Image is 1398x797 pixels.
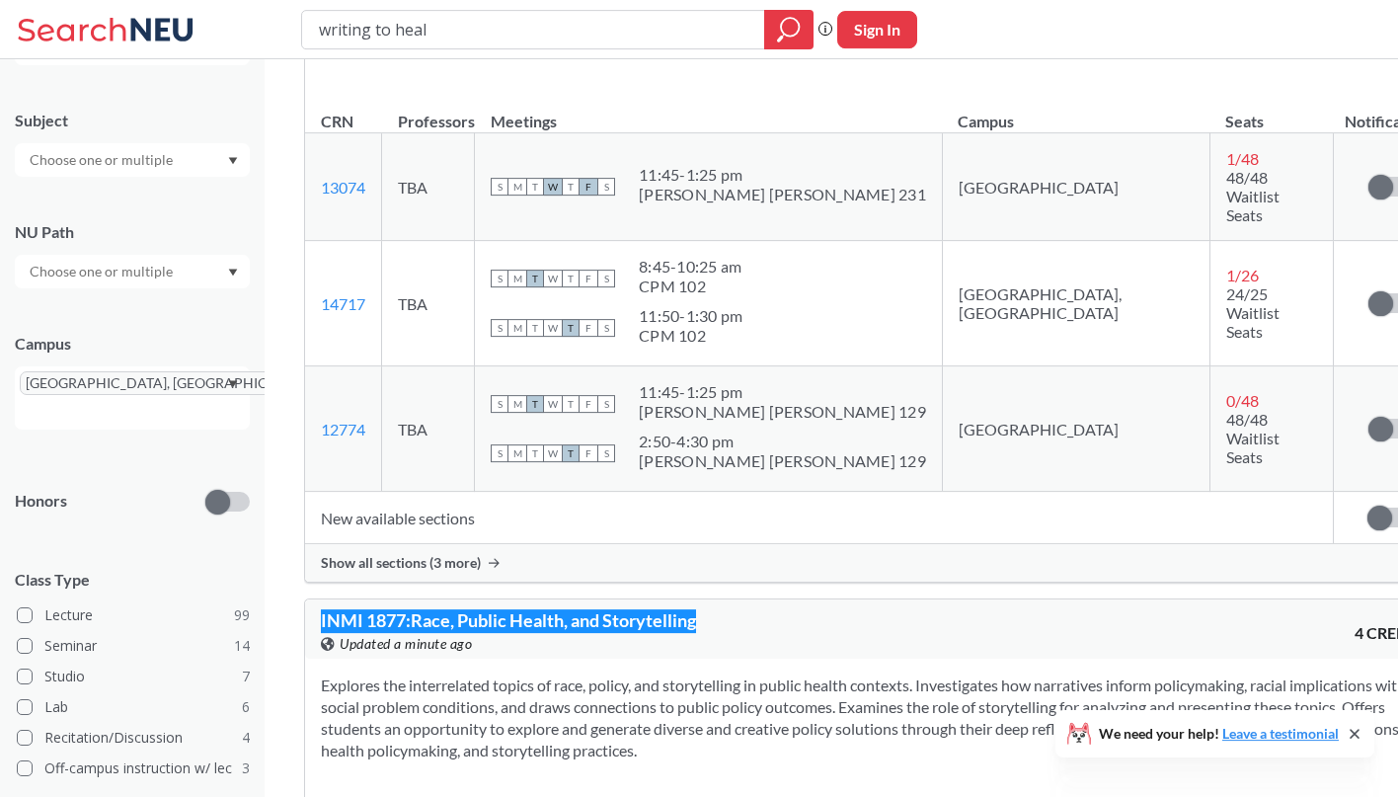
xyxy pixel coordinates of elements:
[639,165,926,185] div: 11:45 - 1:25 pm
[15,143,250,177] div: Dropdown arrow
[639,432,926,451] div: 2:50 - 4:30 pm
[1226,266,1259,284] span: 1 / 26
[580,395,597,413] span: F
[580,444,597,462] span: F
[15,333,250,355] div: Campus
[580,270,597,287] span: F
[1226,284,1280,341] span: 24/25 Waitlist Seats
[526,319,544,337] span: T
[1099,727,1339,741] span: We need your help!
[562,178,580,196] span: T
[1226,149,1259,168] span: 1 / 48
[597,178,615,196] span: S
[15,490,67,513] p: Honors
[580,319,597,337] span: F
[639,451,926,471] div: [PERSON_NAME] [PERSON_NAME] 129
[526,178,544,196] span: T
[17,756,250,781] label: Off-campus instruction w/ lec
[597,444,615,462] span: S
[1209,91,1333,133] th: Seats
[321,554,481,572] span: Show all sections (3 more)
[764,10,814,49] div: magnifying glass
[228,157,238,165] svg: Dropdown arrow
[321,294,365,313] a: 14717
[20,260,186,283] input: Choose one or multiple
[597,270,615,287] span: S
[228,269,238,277] svg: Dropdown arrow
[580,178,597,196] span: F
[777,16,801,43] svg: magnifying glass
[321,111,353,132] div: CRN
[17,664,250,689] label: Studio
[544,319,562,337] span: W
[562,395,580,413] span: T
[942,91,1209,133] th: Campus
[526,395,544,413] span: T
[15,255,250,288] div: Dropdown arrow
[20,371,334,395] span: [GEOGRAPHIC_DATA], [GEOGRAPHIC_DATA]X to remove pill
[1226,168,1280,224] span: 48/48 Waitlist Seats
[544,444,562,462] span: W
[639,402,926,422] div: [PERSON_NAME] [PERSON_NAME] 129
[491,395,508,413] span: S
[17,694,250,720] label: Lab
[1222,725,1339,742] a: Leave a testimonial
[544,395,562,413] span: W
[508,444,526,462] span: M
[17,633,250,659] label: Seminar
[340,633,472,655] span: Updated a minute ago
[562,270,580,287] span: T
[242,757,250,779] span: 3
[508,270,526,287] span: M
[639,382,926,402] div: 11:45 - 1:25 pm
[639,257,741,277] div: 8:45 - 10:25 am
[526,444,544,462] span: T
[382,133,475,241] td: TBA
[242,666,250,687] span: 7
[15,110,250,131] div: Subject
[234,604,250,626] span: 99
[234,635,250,657] span: 14
[597,395,615,413] span: S
[491,178,508,196] span: S
[544,178,562,196] span: W
[15,366,250,430] div: [GEOGRAPHIC_DATA], [GEOGRAPHIC_DATA]X to remove pillDropdown arrow
[382,241,475,366] td: TBA
[508,319,526,337] span: M
[242,696,250,718] span: 6
[491,319,508,337] span: S
[17,725,250,751] label: Recitation/Discussion
[1226,410,1280,466] span: 48/48 Waitlist Seats
[382,91,475,133] th: Professors
[305,492,1333,544] td: New available sections
[20,148,186,172] input: Choose one or multiple
[942,366,1209,492] td: [GEOGRAPHIC_DATA]
[942,241,1209,366] td: [GEOGRAPHIC_DATA], [GEOGRAPHIC_DATA]
[321,420,365,438] a: 12774
[242,727,250,749] span: 4
[317,13,750,46] input: Class, professor, course number, "phrase"
[491,270,508,287] span: S
[1226,391,1259,410] span: 0 / 48
[15,221,250,243] div: NU Path
[639,277,741,296] div: CPM 102
[15,569,250,591] span: Class Type
[475,91,943,133] th: Meetings
[321,609,696,631] span: INMI 1877 : Race, Public Health, and Storytelling
[942,133,1209,241] td: [GEOGRAPHIC_DATA]
[382,366,475,492] td: TBA
[17,602,250,628] label: Lecture
[491,444,508,462] span: S
[562,319,580,337] span: T
[526,270,544,287] span: T
[639,306,742,326] div: 11:50 - 1:30 pm
[321,178,365,197] a: 13074
[544,270,562,287] span: W
[639,185,926,204] div: [PERSON_NAME] [PERSON_NAME] 231
[562,444,580,462] span: T
[639,326,742,346] div: CPM 102
[837,11,917,48] button: Sign In
[508,395,526,413] span: M
[597,319,615,337] span: S
[228,380,238,388] svg: Dropdown arrow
